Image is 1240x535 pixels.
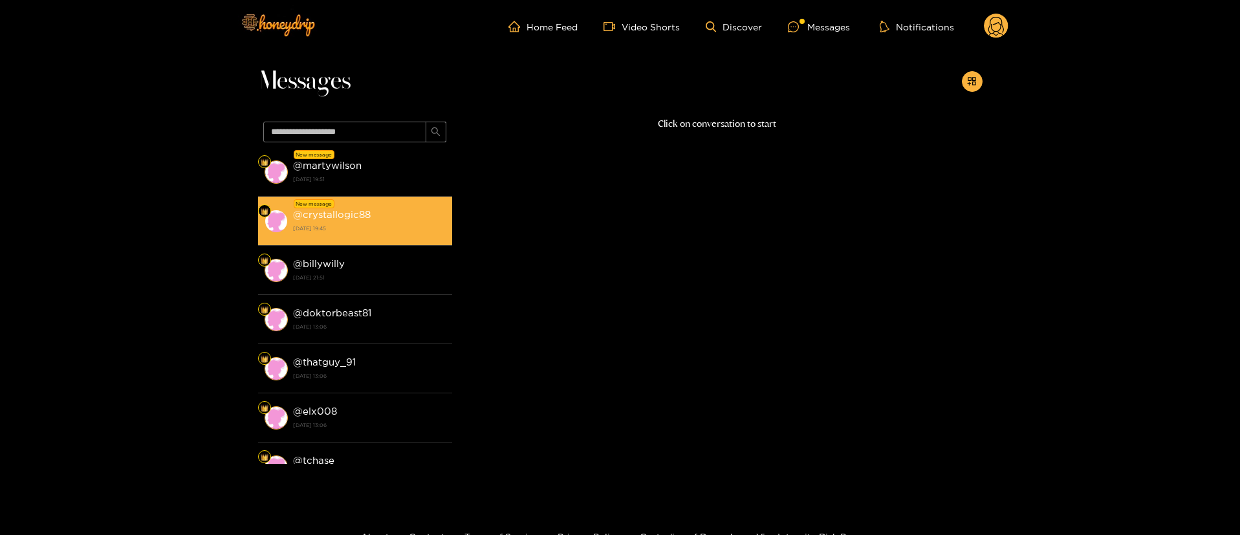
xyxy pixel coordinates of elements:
[261,404,268,412] img: Fan Level
[293,258,345,269] strong: @ billywilly
[452,116,983,131] p: Click on conversation to start
[293,272,446,283] strong: [DATE] 21:51
[293,160,362,171] strong: @ martywilson
[293,370,446,382] strong: [DATE] 13:06
[265,160,288,184] img: conversation
[294,199,334,208] div: New message
[265,357,288,380] img: conversation
[265,210,288,233] img: conversation
[706,21,762,32] a: Discover
[508,21,527,32] span: home
[258,66,351,97] span: Messages
[967,76,977,87] span: appstore-add
[261,453,268,461] img: Fan Level
[261,208,268,215] img: Fan Level
[293,173,446,185] strong: [DATE] 19:51
[294,150,334,159] div: New message
[962,71,983,92] button: appstore-add
[293,455,334,466] strong: @ tchase
[265,406,288,430] img: conversation
[293,223,446,234] strong: [DATE] 19:45
[431,127,441,138] span: search
[265,259,288,282] img: conversation
[261,306,268,314] img: Fan Level
[261,257,268,265] img: Fan Level
[604,21,622,32] span: video-camera
[876,20,958,33] button: Notifications
[604,21,680,32] a: Video Shorts
[261,355,268,363] img: Fan Level
[426,122,446,142] button: search
[293,419,446,431] strong: [DATE] 13:06
[293,321,446,333] strong: [DATE] 13:06
[508,21,578,32] a: Home Feed
[265,455,288,479] img: conversation
[788,19,850,34] div: Messages
[293,406,337,417] strong: @ elx008
[261,158,268,166] img: Fan Level
[293,209,371,220] strong: @ crystallogic88
[293,307,371,318] strong: @ doktorbeast81
[293,356,356,367] strong: @ thatguy_91
[265,308,288,331] img: conversation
